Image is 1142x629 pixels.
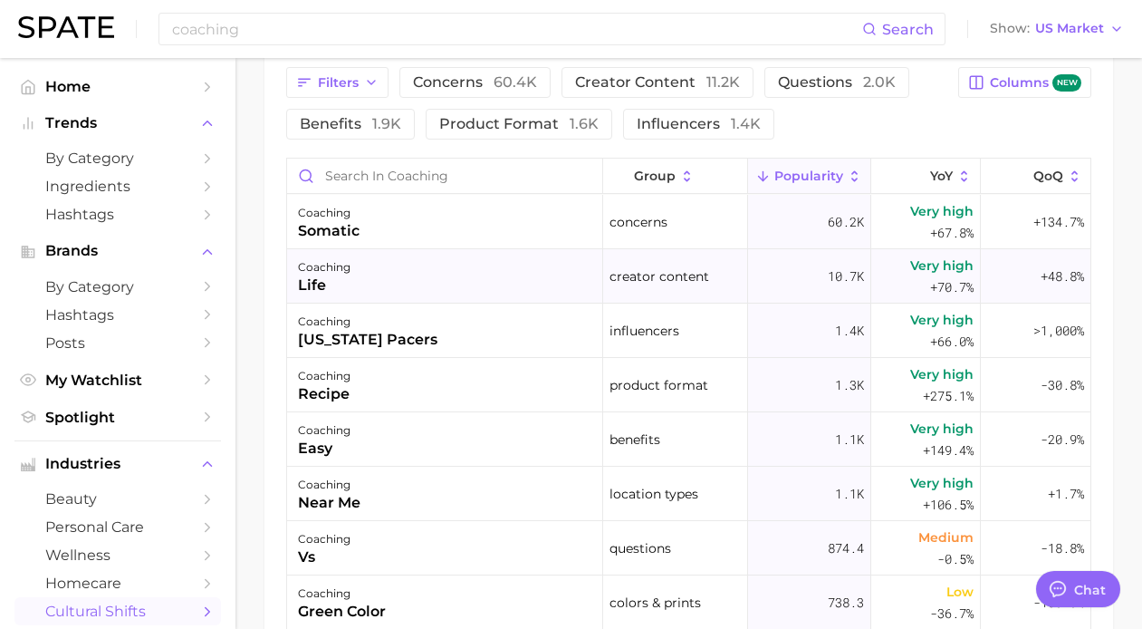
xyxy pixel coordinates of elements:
span: 10.7k [828,266,864,287]
span: +67.8% [930,222,974,244]
span: Very high [910,309,974,331]
span: -100.0% [1033,592,1084,614]
span: 1.1k [835,429,864,450]
span: Medium [918,527,974,548]
span: by Category [45,278,190,295]
a: Hashtags [14,200,221,228]
span: questions [778,75,896,90]
span: Trends [45,115,190,131]
button: coachingrecipeproduct format1.3kVery high+275.1%-30.8% [287,358,1090,412]
span: QoQ [1033,169,1063,183]
div: near me [298,492,360,514]
span: 11.2k [706,73,740,91]
span: US Market [1035,24,1104,34]
span: Brands [45,243,190,259]
span: Very high [910,418,974,440]
div: coaching [298,311,437,333]
span: cultural shifts [45,603,190,620]
span: creator content [609,266,709,287]
div: green color [298,601,386,623]
a: Home [14,73,221,101]
span: product format [609,374,708,396]
span: +1.7% [1048,483,1084,505]
span: Very high [910,200,974,222]
a: homecare [14,569,221,597]
span: +106.5% [923,494,974,516]
div: easy [298,438,350,460]
span: Very high [910,472,974,494]
span: new [1052,74,1081,92]
span: benefits [609,429,660,450]
span: Posts [45,334,190,352]
span: Filters [318,75,359,91]
span: 1.6k [570,115,599,132]
div: life [298,275,350,296]
button: Industries [14,450,221,478]
a: wellness [14,541,221,569]
span: Columns [990,74,1081,92]
img: SPATE [18,16,114,38]
div: coaching [298,528,350,550]
a: Ingredients [14,172,221,200]
span: colors & prints [609,592,701,614]
div: somatic [298,220,360,242]
a: cultural shifts [14,597,221,625]
span: -30.8% [1041,374,1084,396]
span: 1.4k [731,115,761,132]
span: Ingredients [45,178,190,195]
span: group [634,169,676,183]
input: Search in coaching [287,159,602,193]
button: ShowUS Market [985,17,1128,41]
button: QoQ [981,159,1090,194]
span: 874.4 [828,537,864,559]
span: +134.7% [1033,211,1084,233]
span: +70.7% [930,276,974,298]
div: recipe [298,383,350,405]
div: [US_STATE] pacers [298,329,437,351]
input: Search here for a brand, industry, or ingredient [170,14,862,44]
span: homecare [45,575,190,592]
span: My Watchlist [45,372,190,389]
span: Home [45,78,190,95]
span: questions [609,537,671,559]
span: 60.4k [494,73,537,91]
div: coaching [298,583,386,605]
span: Industries [45,456,190,472]
span: >1,000% [1033,322,1084,339]
span: product format [439,117,599,131]
a: My Watchlist [14,366,221,394]
div: coaching [298,365,350,387]
span: 60.2k [828,211,864,233]
a: Spotlight [14,403,221,431]
span: Low [946,581,974,603]
span: -20.9% [1041,429,1084,450]
button: Popularity [748,159,871,194]
button: Brands [14,237,221,265]
div: coaching [298,474,360,496]
span: +149.4% [923,440,974,461]
span: -36.7% [930,603,974,624]
a: beauty [14,485,221,513]
button: coaching[US_STATE] pacersinfluencers1.4kVery high+66.0%>1,000% [287,304,1090,358]
span: beauty [45,490,190,508]
button: coachingeasybenefits1.1kVery high+149.4%-20.9% [287,412,1090,467]
span: benefits [300,117,401,131]
div: coaching [298,202,360,224]
span: Show [990,24,1030,34]
span: +48.8% [1041,266,1084,287]
span: personal care [45,518,190,536]
span: 738.3 [828,592,864,614]
span: 1.1k [835,483,864,505]
a: personal care [14,513,221,541]
span: influencers [637,117,761,131]
span: 1.3k [835,374,864,396]
span: location types [609,483,698,505]
span: Popularity [774,169,843,183]
div: vs [298,547,350,568]
button: YoY [871,159,981,194]
span: +275.1% [923,385,974,407]
span: YoY [930,169,953,183]
span: 2.0k [863,73,896,91]
span: Spotlight [45,409,190,426]
span: Hashtags [45,206,190,223]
